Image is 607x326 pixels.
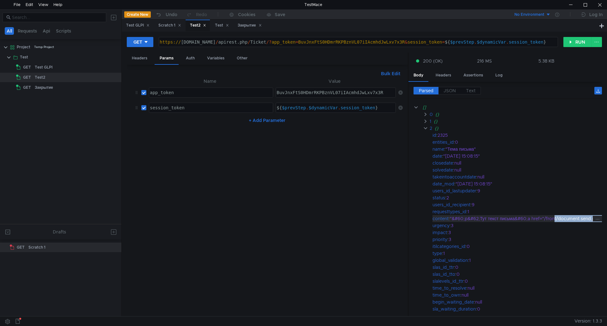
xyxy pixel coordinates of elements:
[202,52,230,64] div: Variables
[35,63,52,72] div: Test GLPI
[17,42,30,52] div: Project
[458,69,488,81] div: Assertions
[35,83,53,92] div: Закрытие
[432,285,466,292] div: time_to_resolve
[182,10,212,19] button: Redo
[538,58,555,64] div: 5.38 KB
[574,317,602,326] span: Version: 1.3.3
[35,73,45,82] div: Test2
[232,52,253,64] div: Other
[53,228,66,236] div: Drafts
[432,194,445,201] div: status
[23,83,31,92] span: GET
[408,69,428,82] div: Body
[124,11,151,18] button: Create New
[432,250,442,257] div: type
[378,70,403,77] button: Bulk Edit
[432,132,436,139] div: id
[196,11,207,18] div: Redo
[5,27,14,35] button: All
[432,208,466,215] div: requesttypes_id
[466,88,475,94] span: Text
[28,243,46,252] div: Scratch 1
[430,118,431,125] div: 1
[23,63,31,72] span: GET
[432,264,454,271] div: slas_id_ttr
[444,88,456,94] span: JSON
[490,69,508,81] div: Log
[477,58,492,64] div: 216 MS
[54,27,73,35] button: Scripts
[146,77,273,85] th: Name
[431,69,456,81] div: Headers
[127,37,153,47] button: GET
[12,14,102,21] input: Search...
[423,57,443,64] span: 200 (OK)
[432,201,470,208] div: users_id_recipient
[432,146,444,153] div: name
[430,111,433,118] div: 0
[432,243,465,250] div: itilcategories_id
[273,77,395,85] th: Value
[41,27,52,35] button: Api
[432,215,449,222] div: content
[127,52,152,64] div: Headers
[432,292,460,299] div: time_to_own
[17,243,25,252] span: GET
[151,10,182,19] button: Undo
[432,160,453,166] div: closedate
[238,11,255,18] div: Cookies
[246,117,288,124] button: + Add Parameter
[430,125,432,132] div: 2
[190,22,206,29] div: Test2
[419,88,433,94] span: Parsed
[238,22,262,29] div: Закрытие
[275,12,285,17] div: Save
[215,22,229,29] div: Test
[20,52,28,62] div: Test
[432,153,442,160] div: date
[432,257,468,264] div: global_validation
[166,11,177,18] div: Undo
[563,37,592,47] button: RUN
[432,180,454,187] div: date_mod
[589,11,603,18] div: Log In
[432,278,463,285] div: slalevels_id_ttr
[432,236,447,243] div: priority
[432,305,476,312] div: sla_waiting_duration
[126,22,150,29] div: Test GLPI
[133,39,142,45] div: GET
[432,229,447,236] div: impact
[432,271,455,278] div: slas_id_tto
[23,73,31,82] span: GET
[514,12,544,18] div: No Environment
[432,173,476,180] div: takeintoaccountdate
[155,52,179,65] div: Params
[432,166,453,173] div: solvedate
[432,222,450,229] div: urgency
[432,139,454,146] div: entities_id
[432,187,476,194] div: users_id_lastupdater
[507,9,551,20] button: No Environment
[181,52,200,64] div: Auth
[158,22,181,29] div: Scratch 1
[432,299,474,305] div: begin_waiting_date
[16,27,39,35] button: Requests
[34,42,54,52] div: Temp Project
